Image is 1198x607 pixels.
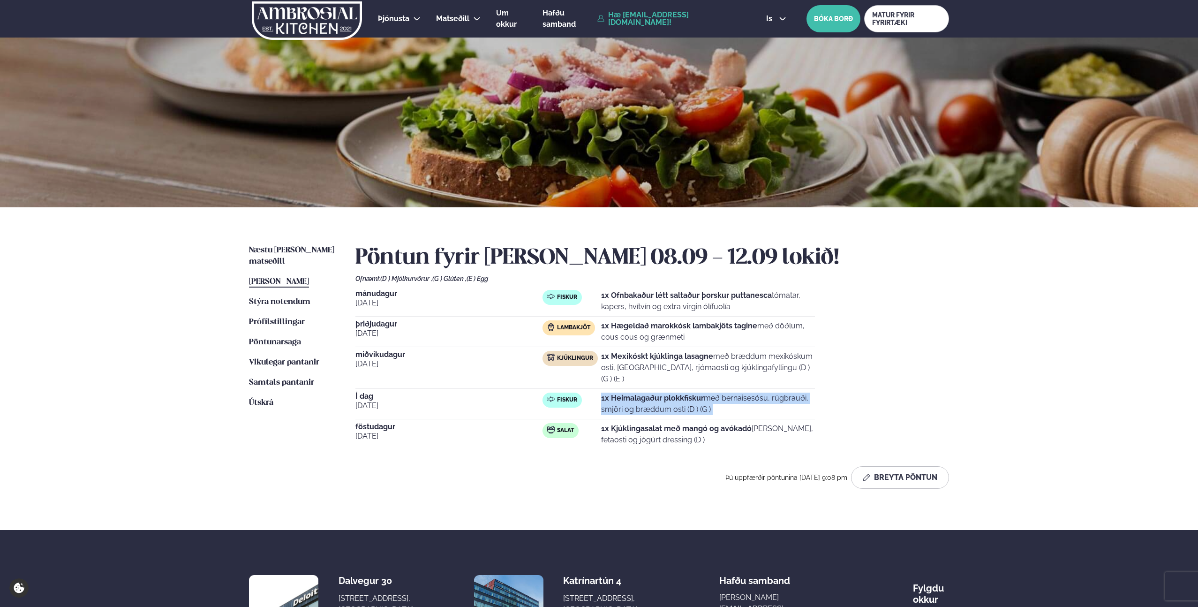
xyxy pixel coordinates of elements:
[864,5,949,32] a: MATUR FYRIR FYRIRTÆKI
[355,351,542,358] span: miðvikudagur
[355,393,542,400] span: Í dag
[719,568,790,586] span: Hafðu samband
[766,15,775,23] span: is
[249,245,337,267] a: Næstu [PERSON_NAME] matseðill
[913,575,949,605] div: Fylgdu okkur
[355,358,542,370] span: [DATE]
[557,396,577,404] span: Fiskur
[249,358,319,366] span: Vikulegar pantanir
[601,321,757,330] strong: 1x Hægeldað marokkósk lambakjöts tagine
[249,337,301,348] a: Pöntunarsaga
[249,296,310,308] a: Stýra notendum
[355,297,542,309] span: [DATE]
[601,393,815,415] p: með bernaisesósu, rúgbrauði, smjöri og bræddum osti (D ) (G )
[339,575,413,586] div: Dalvegur 30
[601,320,815,343] p: með döðlum, cous cous og grænmeti
[355,245,949,271] h2: Pöntun fyrir [PERSON_NAME] 08.09 - 12.09 lokið!
[557,324,590,332] span: Lambakjöt
[355,320,542,328] span: þriðjudagur
[547,426,555,433] img: salad.svg
[249,298,310,306] span: Stýra notendum
[563,575,638,586] div: Katrínartún 4
[547,354,555,361] img: chicken.svg
[249,318,305,326] span: Prófílstillingar
[542,8,593,30] a: Hafðu samband
[249,357,319,368] a: Vikulegar pantanir
[542,8,576,29] span: Hafðu samband
[601,352,713,361] strong: 1x Mexikóskt kjúklinga lasagne
[249,397,273,409] a: Útskrá
[378,13,409,24] a: Þjónusta
[557,427,574,434] span: Salat
[355,431,542,442] span: [DATE]
[355,290,542,297] span: mánudagur
[355,328,542,339] span: [DATE]
[806,5,860,32] button: BÓKA BORÐ
[378,14,409,23] span: Þjónusta
[249,246,334,266] span: Næstu [PERSON_NAME] matseðill
[601,424,752,433] strong: 1x Kjúklingasalat með mangó og avókadó
[547,293,555,300] img: fish.svg
[725,474,847,481] span: Þú uppfærðir pöntunina [DATE] 9:08 pm
[249,338,301,346] span: Pöntunarsaga
[249,278,309,286] span: [PERSON_NAME]
[557,294,577,301] span: Fiskur
[601,423,815,446] p: [PERSON_NAME], fetaosti og jógúrt dressing (D )
[436,13,469,24] a: Matseðill
[601,290,815,312] p: tómatar, kapers, hvítvín og extra virgin ólífuolía
[601,394,704,402] strong: 1x Heimalagaður plokkfiskur
[601,291,772,300] strong: 1x Ofnbakaður létt saltaður þorskur puttanesca
[355,400,542,411] span: [DATE]
[557,355,593,362] span: Kjúklingur
[249,377,314,388] a: Samtals pantanir
[547,395,555,403] img: fish.svg
[759,15,794,23] button: is
[496,8,527,30] a: Um okkur
[601,351,815,385] p: með bræddum mexíkóskum osti, [GEOGRAPHIC_DATA], rjómaosti og kjúklingafyllingu (D ) (G ) (E )
[380,275,432,282] span: (D ) Mjólkurvörur ,
[9,578,29,598] a: Cookie settings
[249,317,305,328] a: Prófílstillingar
[851,466,949,489] button: Breyta Pöntun
[251,1,363,40] img: logo
[496,8,517,29] span: Um okkur
[467,275,488,282] span: (E ) Egg
[436,14,469,23] span: Matseðill
[249,379,314,387] span: Samtals pantanir
[249,399,273,407] span: Útskrá
[355,275,949,282] div: Ofnæmi:
[432,275,467,282] span: (G ) Glúten ,
[249,276,309,288] a: [PERSON_NAME]
[597,11,745,26] a: Hæ [EMAIL_ADDRESS][DOMAIN_NAME]!
[547,323,555,331] img: Lamb.svg
[355,423,542,431] span: föstudagur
